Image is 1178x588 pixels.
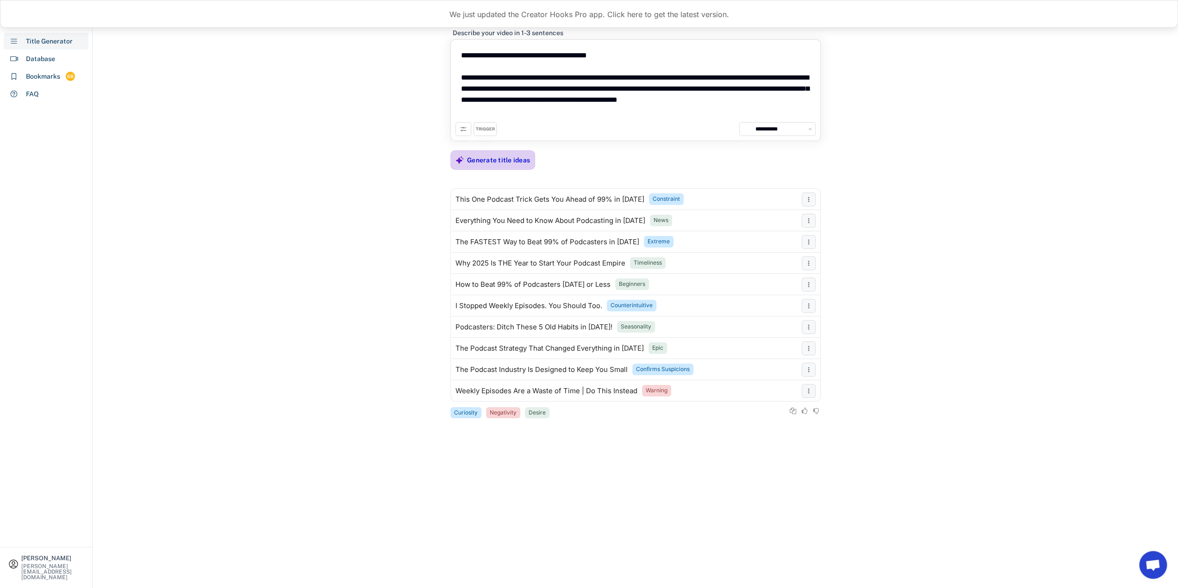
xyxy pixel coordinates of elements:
[646,387,667,395] div: Warning
[455,196,644,203] div: This One Podcast Trick Gets You Ahead of 99% in [DATE]
[455,260,625,267] div: Why 2025 Is THE Year to Start Your Podcast Empire
[455,281,611,288] div: How to Beat 99% of Podcasters [DATE] or Less
[653,195,680,203] div: Constraint
[619,280,645,288] div: Beginners
[453,29,563,37] div: Describe your video in 1-3 sentences
[634,259,662,267] div: Timeliness
[742,125,750,133] img: channels4_profile.jpg
[1139,551,1167,579] a: Open chat
[455,366,628,373] div: The Podcast Industry Is Designed to Keep You Small
[21,563,84,580] div: [PERSON_NAME][EMAIL_ADDRESS][DOMAIN_NAME]
[455,387,637,395] div: Weekly Episodes Are a Waste of Time | Do This Instead
[467,156,530,164] div: Generate title ideas
[621,323,651,331] div: Seasonality
[611,302,653,309] div: Counterintuitive
[654,217,668,224] div: News
[21,555,84,561] div: [PERSON_NAME]
[455,302,602,309] div: I Stopped Weekly Episodes. You Should Too.
[490,409,517,417] div: Negativity
[455,323,612,331] div: Podcasters: Ditch These 5 Old Habits in [DATE]!
[636,365,690,373] div: Confirms Suspicions
[648,238,670,246] div: Extreme
[26,72,60,81] div: Bookmarks
[454,409,478,417] div: Curiosity
[26,37,73,46] div: Title Generator
[455,345,644,352] div: The Podcast Strategy That Changed Everything in [DATE]
[455,238,639,246] div: The FASTEST Way to Beat 99% of Podcasters in [DATE]
[66,73,75,80] div: 68
[529,409,546,417] div: Desire
[26,89,39,99] div: FAQ
[26,54,55,64] div: Database
[455,217,645,224] div: Everything You Need to Know About Podcasting in [DATE]
[652,344,663,352] div: Epic
[476,126,495,132] div: TRIGGER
